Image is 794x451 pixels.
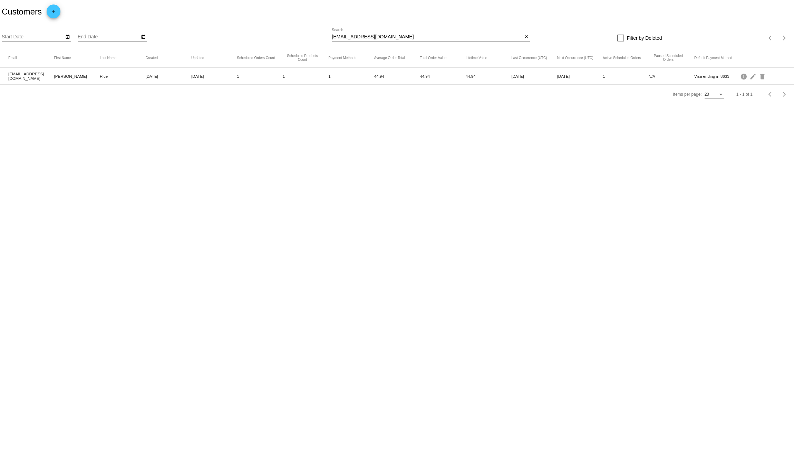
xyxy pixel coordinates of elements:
mat-icon: edit [749,71,758,82]
button: Previous page [764,87,777,101]
mat-select: Items per page: [705,92,724,97]
mat-icon: delete [759,71,767,82]
button: Clear [523,34,530,41]
span: Filter by Deleted [627,34,662,42]
button: Change sorting for UpdatedUtc [191,56,204,60]
h2: Customers [2,7,42,17]
button: Next page [777,31,791,45]
span: 20 [705,92,709,97]
button: Previous page [764,31,777,45]
input: End Date [78,34,140,40]
mat-cell: Visa ending in 8633 [694,72,740,80]
mat-cell: 44.94 [466,72,511,80]
mat-cell: 1 [283,72,328,80]
mat-cell: 44.94 [420,72,465,80]
button: Open calendar [140,33,147,40]
mat-icon: close [524,34,529,40]
button: Change sorting for TotalScheduledOrderValue [420,56,446,60]
button: Change sorting for ScheduledOrderLTV [466,56,487,60]
button: Change sorting for AverageScheduledOrderTotal [374,56,405,60]
mat-cell: N/A [649,72,694,80]
mat-cell: 1 [237,72,282,80]
button: Change sorting for DefaultPaymentMethod [694,56,732,60]
button: Change sorting for FirstName [54,56,71,60]
button: Change sorting for TotalScheduledOrdersCount [237,56,275,60]
button: Next page [777,87,791,101]
input: Start Date [2,34,64,40]
button: Change sorting for NextScheduledOrderOccurrenceUtc [557,56,593,60]
button: Change sorting for LastName [100,56,116,60]
button: Open calendar [64,33,71,40]
mat-cell: 44.94 [374,72,420,80]
mat-cell: 1 [603,72,648,80]
button: Change sorting for Email [8,56,17,60]
mat-cell: [DATE] [191,72,237,80]
mat-cell: Rice [100,72,145,80]
button: Change sorting for ActiveScheduledOrdersCount [603,56,641,60]
mat-cell: [PERSON_NAME] [54,72,99,80]
button: Change sorting for TotalProductsScheduledCount [283,54,322,62]
button: Change sorting for PaymentMethodsCount [328,56,356,60]
button: Change sorting for LastScheduledOrderOccurrenceUtc [511,56,547,60]
div: Items per page: [673,92,701,97]
mat-cell: [EMAIL_ADDRESS][DOMAIN_NAME] [8,70,54,82]
mat-icon: add [49,9,58,17]
div: 1 - 1 of 1 [736,92,753,97]
button: Change sorting for CreatedUtc [145,56,158,60]
mat-cell: [DATE] [557,72,603,80]
input: Search [332,34,523,40]
mat-icon: info [740,71,748,82]
button: Change sorting for PausedScheduledOrdersCount [649,54,688,62]
mat-cell: [DATE] [145,72,191,80]
mat-cell: [DATE] [511,72,557,80]
mat-cell: 1 [328,72,374,80]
